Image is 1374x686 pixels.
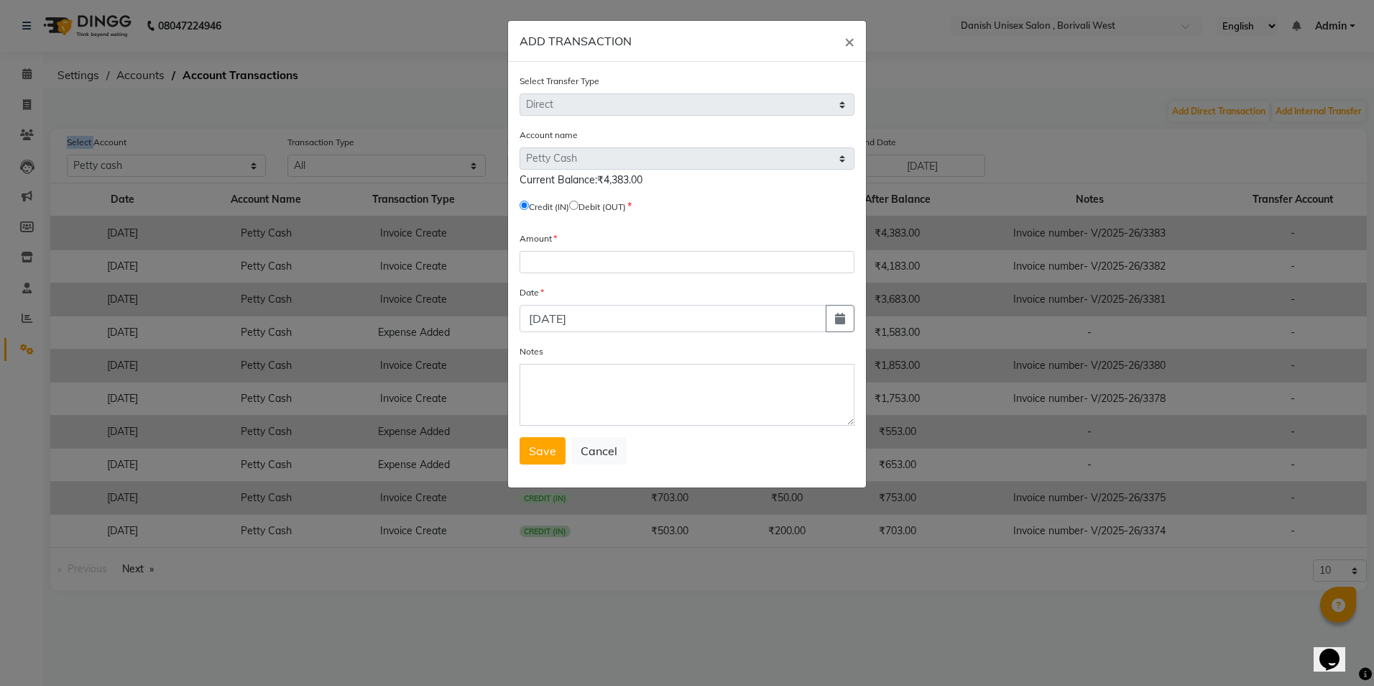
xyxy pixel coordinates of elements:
[833,21,866,61] button: Close
[520,286,544,299] label: Date
[520,437,566,465] button: Save
[520,32,632,50] h6: ADD TRANSACTION
[520,75,599,88] label: Select Transfer Type
[529,444,556,458] span: Save
[520,345,543,358] label: Notes
[520,232,557,245] label: Amount
[520,129,578,142] label: Account name
[1314,628,1360,672] iframe: chat widget
[520,173,642,186] span: Current Balance:₹4,383.00
[529,201,569,214] label: Credit (IN)
[571,437,627,465] button: Cancel
[844,30,854,52] span: ×
[578,201,626,214] label: Debit (OUT)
